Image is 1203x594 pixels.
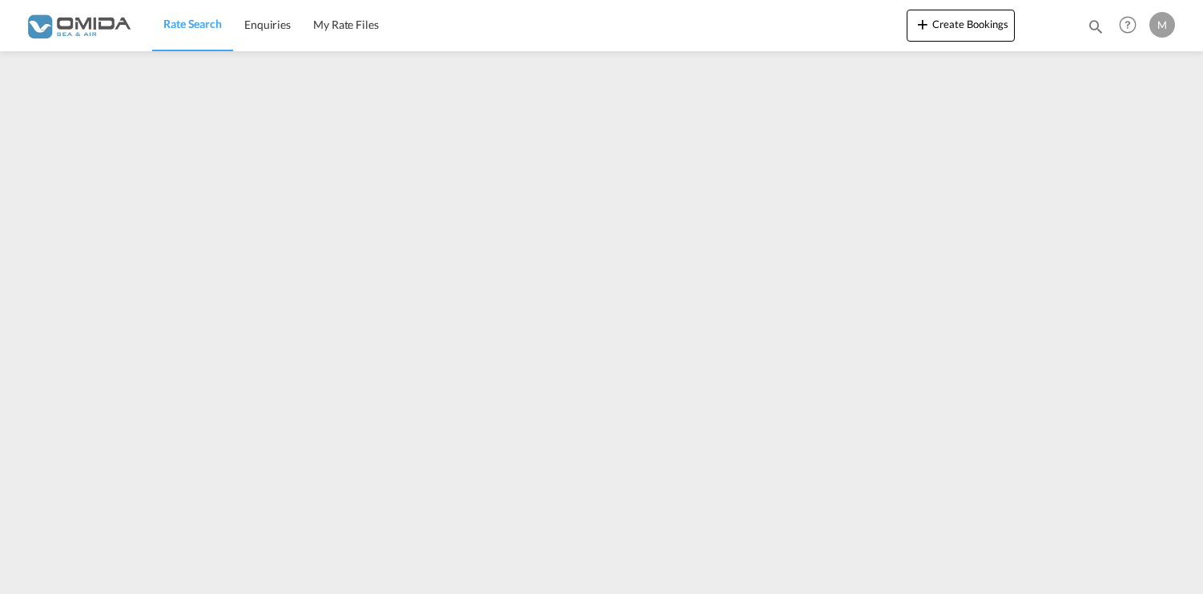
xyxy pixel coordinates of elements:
span: Help [1114,11,1141,38]
div: Help [1114,11,1149,40]
div: M [1149,12,1175,38]
span: My Rate Files [313,18,379,31]
span: Rate Search [163,17,222,30]
md-icon: icon-plus 400-fg [913,14,932,34]
button: icon-plus 400-fgCreate Bookings [907,10,1015,42]
span: Enquiries [244,18,291,31]
img: 459c566038e111ed959c4fc4f0a4b274.png [24,7,132,43]
md-icon: icon-magnify [1087,18,1104,35]
div: icon-magnify [1087,18,1104,42]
